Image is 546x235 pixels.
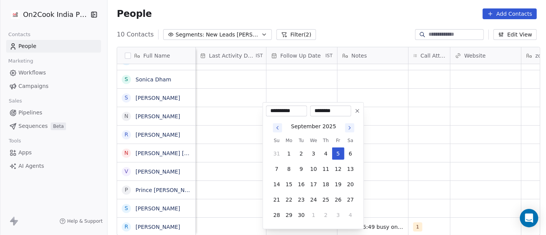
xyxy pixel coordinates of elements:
[295,178,308,190] button: 16
[271,178,283,190] button: 14
[283,147,295,160] button: 1
[283,209,295,221] button: 29
[291,122,336,131] div: September 2025
[344,163,357,175] button: 13
[308,137,320,144] th: Wednesday
[308,163,320,175] button: 10
[332,178,344,190] button: 19
[283,194,295,206] button: 22
[295,147,308,160] button: 2
[308,194,320,206] button: 24
[271,163,283,175] button: 7
[332,163,344,175] button: 12
[320,178,332,190] button: 18
[320,163,332,175] button: 11
[332,147,344,160] button: 5
[320,137,332,144] th: Thursday
[271,209,283,221] button: 28
[271,194,283,206] button: 21
[308,147,320,160] button: 3
[271,147,283,160] button: 31
[320,147,332,160] button: 4
[332,209,344,221] button: 3
[344,194,357,206] button: 27
[344,122,355,133] button: Go to next month
[295,194,308,206] button: 23
[332,137,344,144] th: Friday
[283,163,295,175] button: 8
[344,178,357,190] button: 20
[283,178,295,190] button: 15
[344,137,357,144] th: Saturday
[295,137,308,144] th: Tuesday
[295,209,308,221] button: 30
[272,122,283,133] button: Go to previous month
[320,194,332,206] button: 25
[295,163,308,175] button: 9
[344,209,357,221] button: 4
[283,137,295,144] th: Monday
[308,209,320,221] button: 1
[332,194,344,206] button: 26
[308,178,320,190] button: 17
[344,147,357,160] button: 6
[320,209,332,221] button: 2
[271,137,283,144] th: Sunday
